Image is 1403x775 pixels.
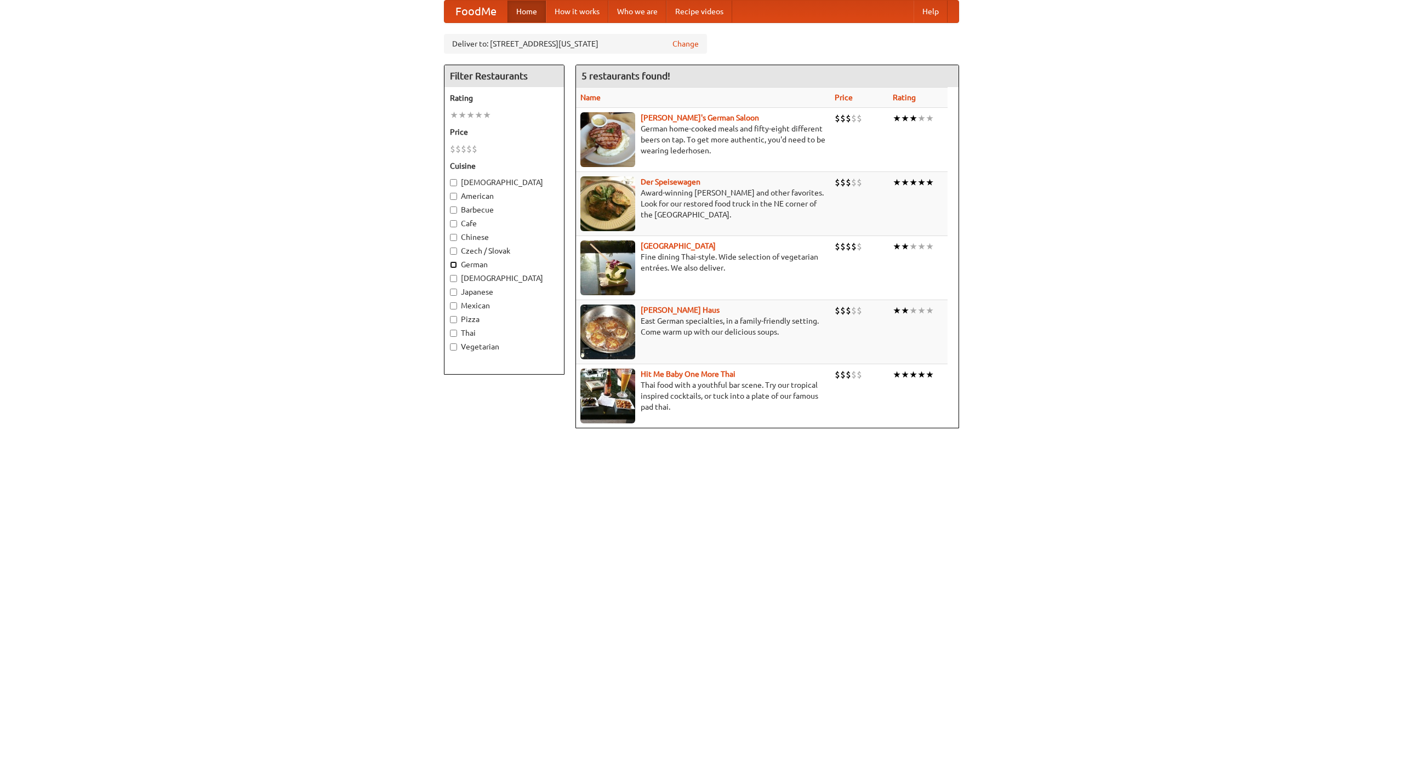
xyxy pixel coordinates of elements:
a: Hit Me Baby One More Thai [641,370,735,378]
label: Barbecue [450,204,558,215]
input: [DEMOGRAPHIC_DATA] [450,179,457,186]
label: [DEMOGRAPHIC_DATA] [450,177,558,188]
li: ★ [926,112,934,124]
h5: Price [450,127,558,137]
input: Vegetarian [450,343,457,351]
li: ★ [909,176,917,188]
a: Who we are [608,1,666,22]
input: Chinese [450,234,457,241]
li: $ [840,112,846,124]
img: babythai.jpg [580,369,635,423]
li: $ [857,176,862,188]
li: $ [846,176,851,188]
label: Japanese [450,286,558,297]
li: $ [857,305,862,317]
li: $ [851,369,857,381]
img: satay.jpg [580,240,635,295]
label: Czech / Slovak [450,245,558,256]
p: Award-winning [PERSON_NAME] and other favorites. Look for our restored food truck in the NE corne... [580,187,826,220]
li: ★ [901,112,909,124]
li: $ [846,112,851,124]
a: Der Speisewagen [641,177,700,186]
li: $ [840,305,846,317]
li: $ [851,176,857,188]
li: $ [851,240,857,252]
a: Change [672,38,699,49]
li: $ [835,240,840,252]
label: German [450,259,558,270]
label: Thai [450,328,558,338]
li: ★ [901,305,909,317]
img: kohlhaus.jpg [580,305,635,359]
h5: Rating [450,93,558,104]
a: [PERSON_NAME] Haus [641,306,720,314]
li: ★ [917,240,926,252]
b: [PERSON_NAME]'s German Saloon [641,113,759,122]
a: Home [507,1,546,22]
input: Barbecue [450,206,457,214]
li: $ [840,369,846,381]
li: ★ [893,240,901,252]
input: Mexican [450,302,457,309]
li: ★ [909,112,917,124]
li: ★ [917,176,926,188]
li: ★ [893,176,901,188]
label: Pizza [450,314,558,325]
input: American [450,193,457,200]
li: ★ [450,109,458,121]
label: Mexican [450,300,558,311]
li: $ [846,305,851,317]
li: $ [851,305,857,317]
li: ★ [917,112,926,124]
label: American [450,191,558,202]
li: $ [857,240,862,252]
li: ★ [483,109,491,121]
h4: Filter Restaurants [444,65,564,87]
a: Recipe videos [666,1,732,22]
input: Thai [450,330,457,337]
li: $ [857,369,862,381]
li: ★ [893,305,901,317]
input: Japanese [450,289,457,296]
li: $ [472,143,477,155]
p: German home-cooked meals and fifty-eight different beers on tap. To get more authentic, you'd nee... [580,123,826,156]
h5: Cuisine [450,160,558,171]
li: ★ [901,240,909,252]
li: $ [450,143,455,155]
li: $ [840,176,846,188]
li: ★ [926,240,934,252]
li: ★ [466,109,475,121]
li: ★ [458,109,466,121]
li: $ [857,112,862,124]
li: ★ [926,176,934,188]
a: Price [835,93,853,102]
a: Rating [893,93,916,102]
a: How it works [546,1,608,22]
li: ★ [901,369,909,381]
input: [DEMOGRAPHIC_DATA] [450,275,457,282]
p: East German specialties, in a family-friendly setting. Come warm up with our delicious soups. [580,315,826,337]
li: ★ [926,369,934,381]
label: Cafe [450,218,558,229]
input: German [450,261,457,268]
input: Cafe [450,220,457,227]
li: ★ [909,240,917,252]
li: ★ [917,369,926,381]
ng-pluralize: 5 restaurants found! [581,71,670,81]
li: $ [835,305,840,317]
li: $ [466,143,472,155]
li: $ [835,369,840,381]
li: ★ [909,305,917,317]
a: Name [580,93,601,102]
li: $ [455,143,461,155]
a: [GEOGRAPHIC_DATA] [641,242,716,250]
label: [DEMOGRAPHIC_DATA] [450,273,558,284]
li: $ [840,240,846,252]
p: Fine dining Thai-style. Wide selection of vegetarian entrées. We also deliver. [580,251,826,273]
li: $ [851,112,857,124]
li: ★ [926,305,934,317]
li: $ [846,369,851,381]
label: Chinese [450,232,558,243]
li: $ [461,143,466,155]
